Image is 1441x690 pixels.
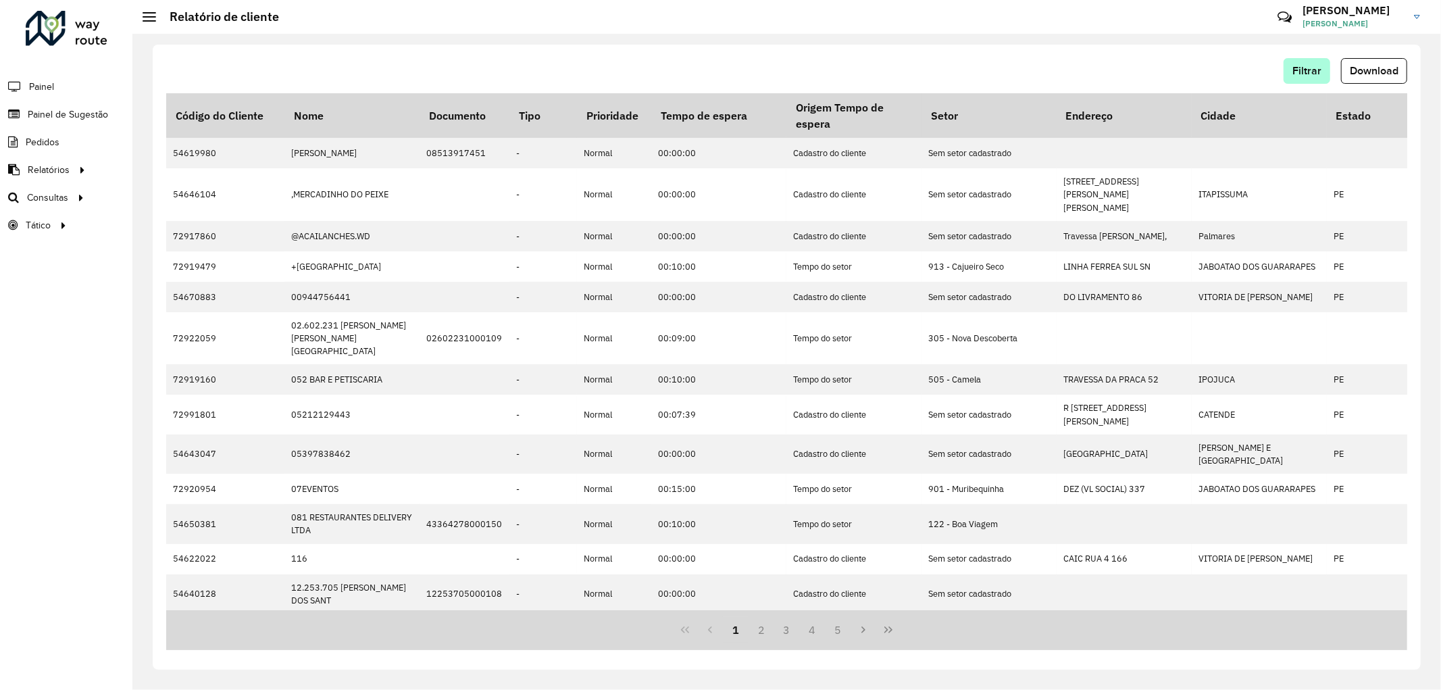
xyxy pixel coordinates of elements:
[29,80,54,94] span: Painel
[509,282,577,312] td: -
[651,474,786,504] td: 00:15:00
[799,617,825,643] button: 4
[284,93,420,138] th: Nome
[284,168,420,221] td: ,MERCADINHO DO PEIXE
[26,218,51,232] span: Tático
[284,574,420,614] td: 12.253.705 [PERSON_NAME] DOS SANT
[166,574,284,614] td: 54640128
[166,168,284,221] td: 54646104
[1192,251,1327,282] td: JABOATAO DOS GUARARAPES
[420,138,509,168] td: 08513917451
[921,93,1057,138] th: Setor
[509,221,577,251] td: -
[509,474,577,504] td: -
[577,221,651,251] td: Normal
[420,93,509,138] th: Documento
[284,282,420,312] td: 00944756441
[577,504,651,543] td: Normal
[166,395,284,434] td: 72991801
[166,138,284,168] td: 54619980
[509,251,577,282] td: -
[420,574,509,614] td: 12253705000108
[1192,221,1327,251] td: Palmares
[577,474,651,504] td: Normal
[921,435,1057,474] td: Sem setor cadastrado
[825,617,851,643] button: 5
[1292,65,1321,76] span: Filtrar
[651,312,786,365] td: 00:09:00
[284,474,420,504] td: 07EVENTOS
[1057,364,1192,395] td: TRAVESSA DA PRACA 52
[166,364,284,395] td: 72919160
[28,163,70,177] span: Relatórios
[651,395,786,434] td: 00:07:39
[651,435,786,474] td: 00:00:00
[921,364,1057,395] td: 505 - Camela
[786,364,921,395] td: Tempo do setor
[284,504,420,543] td: 081 RESTAURANTES DELIVERY LTDA
[651,574,786,614] td: 00:00:00
[786,312,921,365] td: Tempo do setor
[921,138,1057,168] td: Sem setor cadastrado
[284,138,420,168] td: [PERSON_NAME]
[651,168,786,221] td: 00:00:00
[1192,364,1327,395] td: IPOJUCA
[921,474,1057,504] td: 901 - Muribequinha
[723,617,749,643] button: 1
[921,544,1057,574] td: Sem setor cadastrado
[1192,435,1327,474] td: [PERSON_NAME] E [GEOGRAPHIC_DATA]
[577,364,651,395] td: Normal
[786,435,921,474] td: Cadastro do cliente
[156,9,279,24] h2: Relatório de cliente
[851,617,876,643] button: Next Page
[786,282,921,312] td: Cadastro do cliente
[1057,435,1192,474] td: [GEOGRAPHIC_DATA]
[786,395,921,434] td: Cadastro do cliente
[509,544,577,574] td: -
[577,93,651,138] th: Prioridade
[651,544,786,574] td: 00:00:00
[166,312,284,365] td: 72922059
[166,544,284,574] td: 54622022
[284,364,420,395] td: 052 BAR E PETISCARIA
[786,574,921,614] td: Cadastro do cliente
[749,617,774,643] button: 2
[284,221,420,251] td: @ACAILANCHES.WD
[1192,282,1327,312] td: VITORIA DE [PERSON_NAME]
[921,282,1057,312] td: Sem setor cadastrado
[1057,93,1192,138] th: Endereço
[284,395,420,434] td: 05212129443
[774,617,800,643] button: 3
[786,168,921,221] td: Cadastro do cliente
[577,312,651,365] td: Normal
[1192,474,1327,504] td: JABOATAO DOS GUARARAPES
[651,504,786,543] td: 00:10:00
[1303,4,1404,17] h3: [PERSON_NAME]
[1192,544,1327,574] td: VITORIA DE [PERSON_NAME]
[577,282,651,312] td: Normal
[1057,221,1192,251] td: Travessa [PERSON_NAME],
[509,312,577,365] td: -
[1192,93,1327,138] th: Cidade
[786,138,921,168] td: Cadastro do cliente
[1303,18,1404,30] span: [PERSON_NAME]
[509,138,577,168] td: -
[1057,544,1192,574] td: CAIC RUA 4 166
[420,504,509,543] td: 43364278000150
[26,135,59,149] span: Pedidos
[1350,65,1398,76] span: Download
[651,282,786,312] td: 00:00:00
[921,574,1057,614] td: Sem setor cadastrado
[786,504,921,543] td: Tempo do setor
[1341,58,1407,84] button: Download
[786,251,921,282] td: Tempo do setor
[1192,168,1327,221] td: ITAPISSUMA
[509,93,577,138] th: Tipo
[651,221,786,251] td: 00:00:00
[284,435,420,474] td: 05397838462
[577,395,651,434] td: Normal
[27,191,68,205] span: Consultas
[577,435,651,474] td: Normal
[921,221,1057,251] td: Sem setor cadastrado
[509,168,577,221] td: -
